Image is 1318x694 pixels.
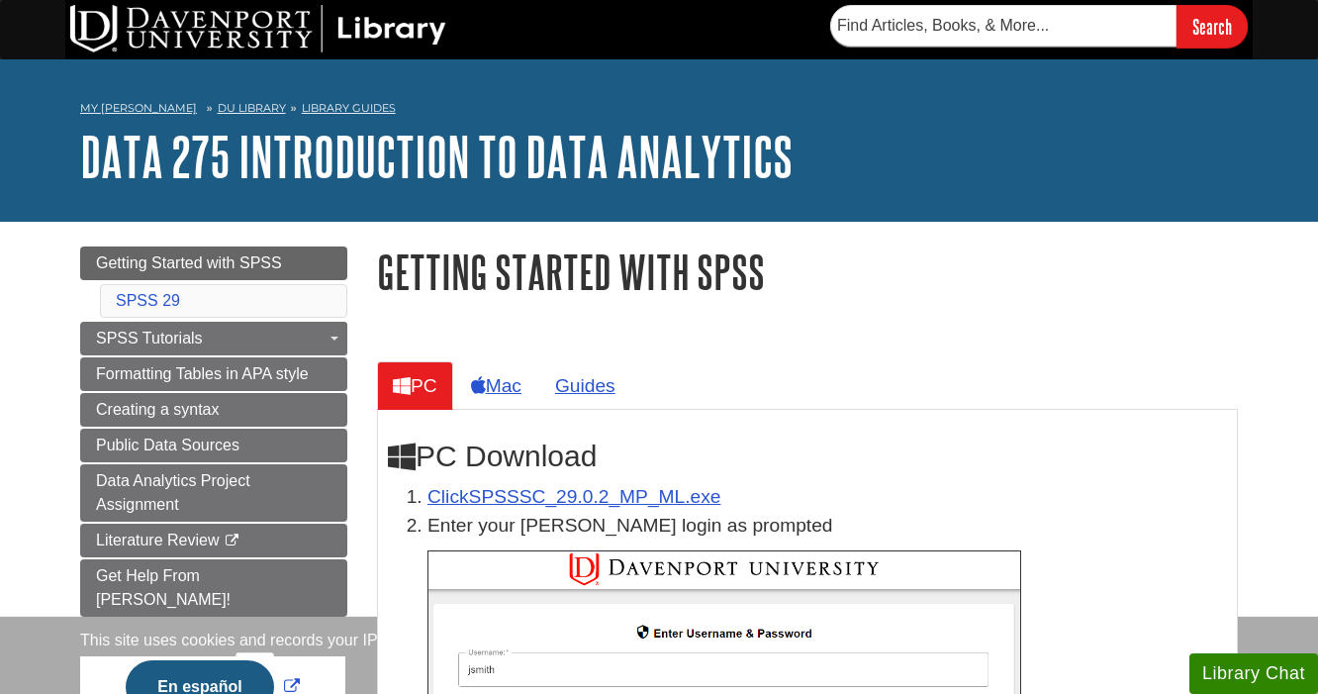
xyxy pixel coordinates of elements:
[455,361,537,410] a: Mac
[96,365,309,382] span: Formatting Tables in APA style
[80,464,347,522] a: Data Analytics Project Assignment
[224,535,240,547] i: This link opens in a new window
[80,524,347,557] a: Literature Review
[1177,5,1248,48] input: Search
[80,429,347,462] a: Public Data Sources
[469,486,721,507] a: Download opens in new window
[70,5,446,52] img: DU Library
[80,559,347,617] a: Get Help From [PERSON_NAME]!
[80,393,347,427] a: Creating a syntax
[96,401,220,418] span: Creating a syntax
[388,440,1227,473] h2: PC Download
[96,254,282,271] span: Getting Started with SPSS
[96,567,231,608] span: Get Help From [PERSON_NAME]!
[1189,653,1318,694] button: Library Chat
[377,361,453,410] a: PC
[96,472,250,513] span: Data Analytics Project Assignment
[427,512,1227,541] p: Enter your [PERSON_NAME] login as prompted
[96,437,239,453] span: Public Data Sources
[80,247,347,280] a: Getting Started with SPSS
[80,100,197,117] a: My [PERSON_NAME]
[427,486,469,507] a: Click
[539,361,631,410] a: Guides
[96,532,220,548] span: Literature Review
[830,5,1248,48] form: Searches DU Library's articles, books, and more
[80,322,347,355] a: SPSS Tutorials
[302,101,396,115] a: Library Guides
[218,101,286,115] a: DU Library
[80,357,347,391] a: Formatting Tables in APA style
[830,5,1177,47] input: Find Articles, Books, & More...
[80,126,793,187] a: DATA 275 Introduction to Data Analytics
[377,247,1238,297] h1: Getting Started with SPSS
[116,292,180,309] a: SPSS 29
[96,330,203,347] span: SPSS Tutorials
[80,95,1238,127] nav: breadcrumb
